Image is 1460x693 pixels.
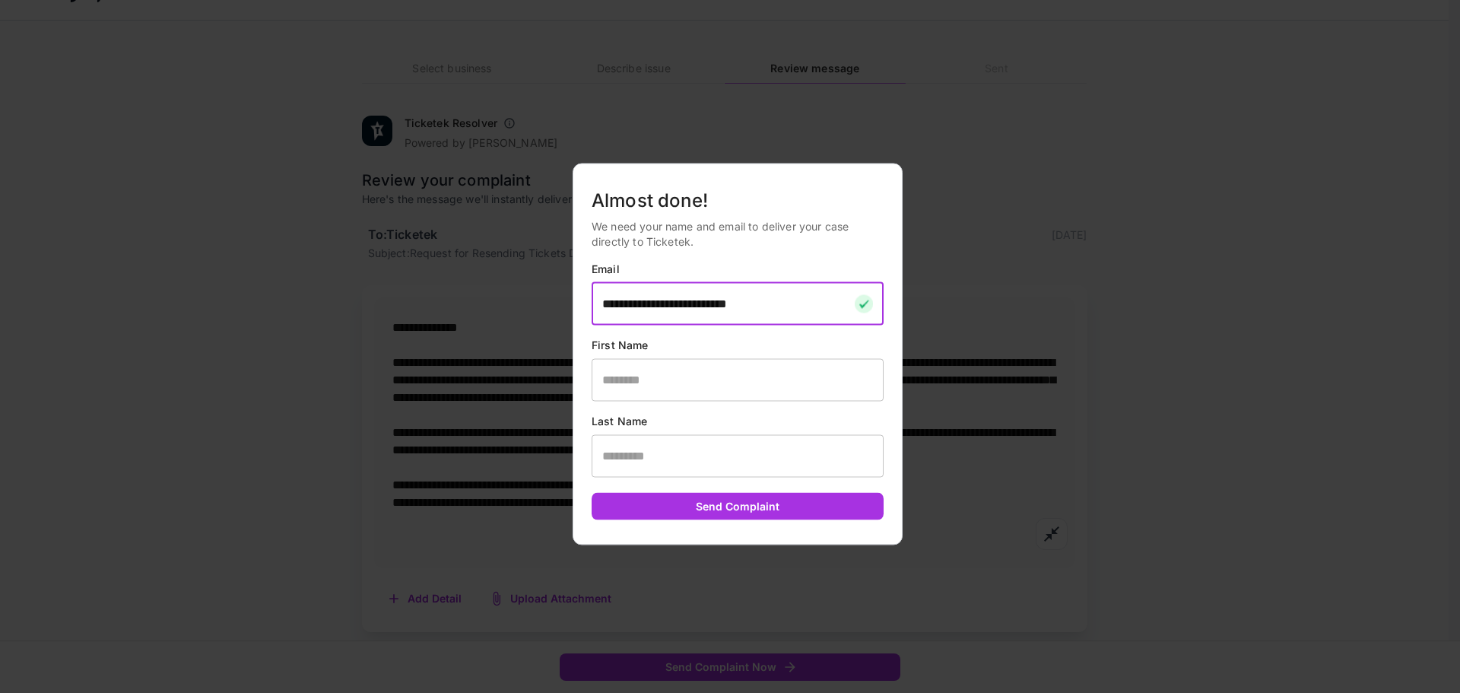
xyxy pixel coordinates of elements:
[592,218,884,249] p: We need your name and email to deliver your case directly to Ticketek.
[855,294,873,313] img: checkmark
[592,492,884,520] button: Send Complaint
[592,413,884,428] p: Last Name
[592,188,884,212] h5: Almost done!
[592,337,884,352] p: First Name
[592,261,884,276] p: Email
